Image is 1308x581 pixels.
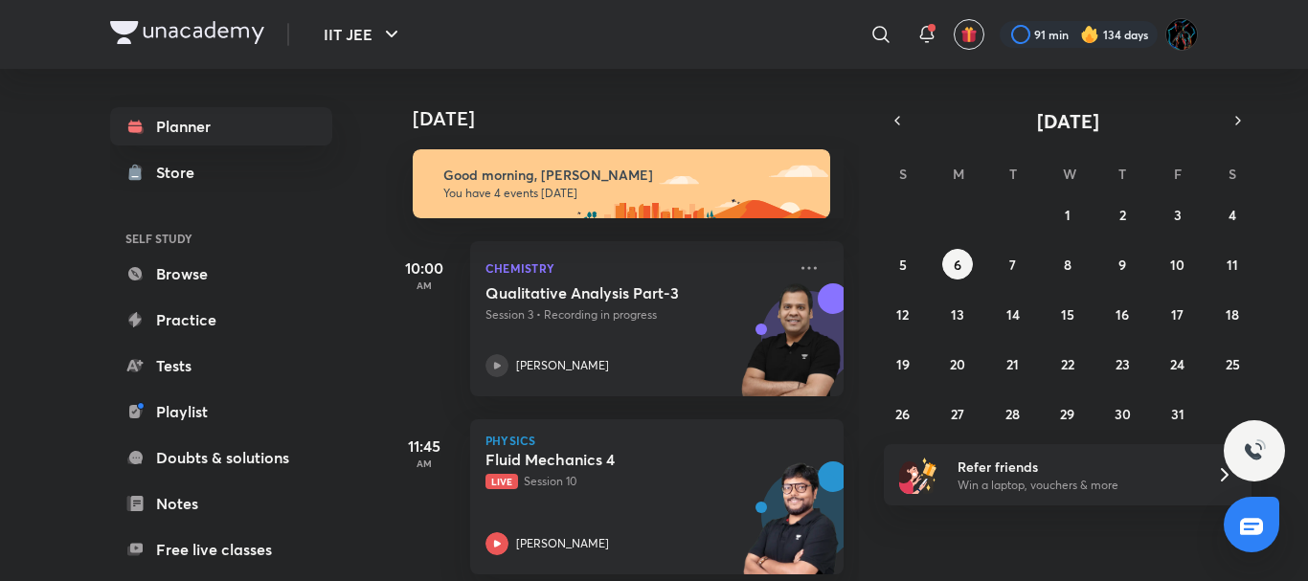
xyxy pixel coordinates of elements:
abbr: Friday [1174,165,1182,183]
p: AM [386,458,462,469]
button: October 31, 2025 [1162,398,1193,429]
button: October 13, 2025 [942,299,973,329]
h6: Good morning, [PERSON_NAME] [443,167,813,184]
button: October 15, 2025 [1052,299,1083,329]
a: Doubts & solutions [110,438,332,477]
a: Browse [110,255,332,293]
img: Company Logo [110,21,264,44]
button: October 22, 2025 [1052,348,1083,379]
button: October 9, 2025 [1107,249,1138,279]
button: October 27, 2025 [942,398,973,429]
p: Win a laptop, vouchers & more [958,477,1193,494]
button: October 21, 2025 [998,348,1028,379]
button: October 7, 2025 [998,249,1028,279]
button: October 11, 2025 [1217,249,1248,279]
abbr: October 30, 2025 [1115,405,1131,423]
img: morning [413,149,830,218]
abbr: October 9, 2025 [1118,256,1126,274]
abbr: October 15, 2025 [1061,305,1074,324]
abbr: October 11, 2025 [1227,256,1238,274]
abbr: October 14, 2025 [1006,305,1020,324]
h5: Qualitative Analysis Part-3 [485,283,724,302]
button: October 2, 2025 [1107,199,1138,230]
p: Session 3 • Recording in progress [485,306,786,324]
abbr: October 13, 2025 [951,305,964,324]
abbr: October 27, 2025 [951,405,964,423]
abbr: October 1, 2025 [1065,206,1071,224]
abbr: October 18, 2025 [1226,305,1239,324]
button: October 12, 2025 [888,299,918,329]
span: [DATE] [1037,108,1099,134]
h5: 10:00 [386,257,462,279]
button: October 1, 2025 [1052,199,1083,230]
a: Practice [110,301,332,339]
h4: [DATE] [413,107,863,130]
abbr: Monday [953,165,964,183]
button: October 18, 2025 [1217,299,1248,329]
h5: 11:45 [386,435,462,458]
a: Planner [110,107,332,145]
img: unacademy [738,283,844,415]
a: Store [110,153,332,191]
abbr: October 19, 2025 [896,355,910,373]
button: October 28, 2025 [998,398,1028,429]
img: referral [899,456,937,494]
abbr: Saturday [1229,165,1236,183]
abbr: October 17, 2025 [1171,305,1184,324]
button: October 23, 2025 [1107,348,1138,379]
abbr: October 23, 2025 [1116,355,1130,373]
button: October 26, 2025 [888,398,918,429]
h6: SELF STUDY [110,222,332,255]
button: October 24, 2025 [1162,348,1193,379]
button: October 8, 2025 [1052,249,1083,279]
abbr: October 6, 2025 [954,256,961,274]
abbr: October 2, 2025 [1119,206,1126,224]
a: Notes [110,484,332,523]
img: avatar [960,26,978,43]
abbr: October 26, 2025 [895,405,910,423]
h5: Fluid Mechanics 4 [485,450,724,469]
abbr: October 29, 2025 [1060,405,1074,423]
abbr: October 16, 2025 [1116,305,1129,324]
abbr: October 12, 2025 [896,305,909,324]
button: October 5, 2025 [888,249,918,279]
button: October 3, 2025 [1162,199,1193,230]
p: [PERSON_NAME] [516,357,609,374]
a: Company Logo [110,21,264,49]
abbr: Wednesday [1063,165,1076,183]
button: October 6, 2025 [942,249,973,279]
abbr: Sunday [899,165,907,183]
img: Umang Raj [1165,18,1198,51]
abbr: October 31, 2025 [1171,405,1184,423]
p: [PERSON_NAME] [516,535,609,552]
button: October 20, 2025 [942,348,973,379]
abbr: October 20, 2025 [950,355,965,373]
span: Live [485,474,518,489]
button: October 30, 2025 [1107,398,1138,429]
abbr: October 8, 2025 [1064,256,1071,274]
p: Session 10 [485,473,786,490]
abbr: October 24, 2025 [1170,355,1184,373]
p: AM [386,279,462,291]
abbr: October 7, 2025 [1009,256,1016,274]
abbr: October 21, 2025 [1006,355,1019,373]
h6: Refer friends [958,457,1193,477]
abbr: Tuesday [1009,165,1017,183]
a: Free live classes [110,530,332,569]
abbr: October 3, 2025 [1174,206,1182,224]
p: Physics [485,435,828,446]
button: October 19, 2025 [888,348,918,379]
img: streak [1080,25,1099,44]
a: Playlist [110,392,332,431]
abbr: October 10, 2025 [1170,256,1184,274]
p: You have 4 events [DATE] [443,186,813,201]
button: October 17, 2025 [1162,299,1193,329]
div: Store [156,161,206,184]
button: October 14, 2025 [998,299,1028,329]
button: October 25, 2025 [1217,348,1248,379]
button: October 16, 2025 [1107,299,1138,329]
abbr: October 28, 2025 [1005,405,1020,423]
abbr: October 22, 2025 [1061,355,1074,373]
img: ttu [1243,439,1266,462]
abbr: October 5, 2025 [899,256,907,274]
